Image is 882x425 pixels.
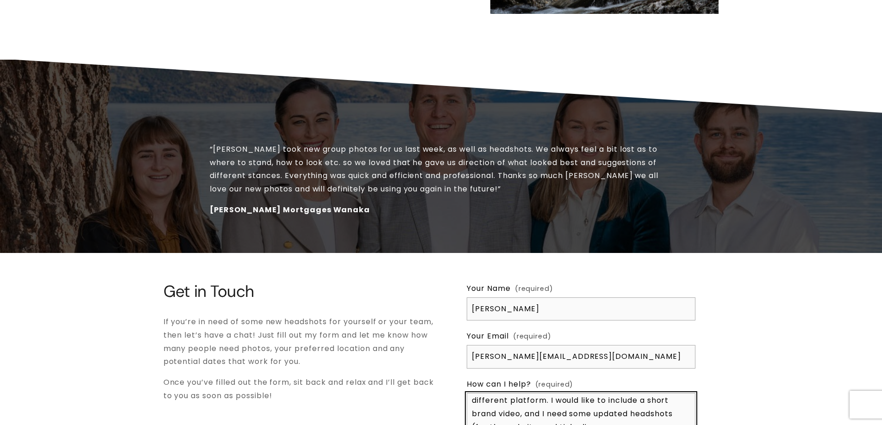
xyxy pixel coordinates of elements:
[467,330,509,343] span: Your Email
[513,331,551,343] span: (required)
[163,376,438,403] p: Once you’ve filled out the form, sit back and relax and I’ll get back to you as soon as possible!
[467,282,511,296] span: Your Name
[163,282,438,301] h2: Get in Touch
[210,143,672,196] p: “[PERSON_NAME] took new group photos for us last week, as well as headshots. We always feel a bit...
[535,379,574,391] span: (required)
[515,283,553,295] span: (required)
[210,204,370,215] strong: [PERSON_NAME] Mortgages Wanaka
[467,378,531,391] span: How can I help?
[163,315,438,369] p: If you’re in need of some new headshots for yourself or your team, then let’s have a chat! Just f...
